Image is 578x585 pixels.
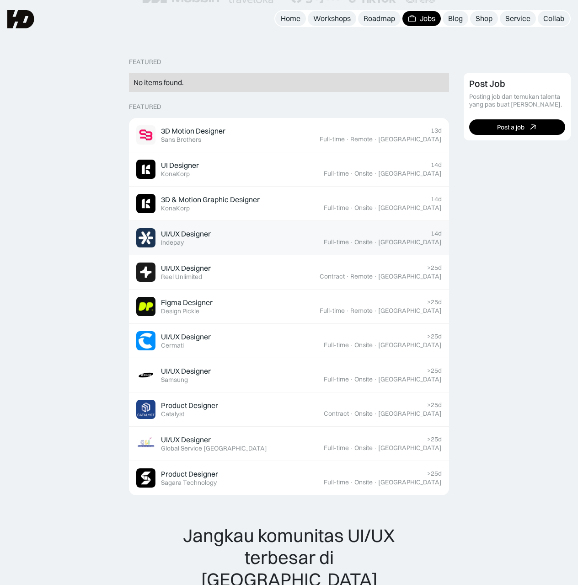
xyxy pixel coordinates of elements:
[500,11,536,26] a: Service
[161,366,211,376] div: UI/UX Designer
[324,410,349,418] div: Contract
[354,444,373,452] div: Onsite
[350,135,373,143] div: Remote
[161,376,188,384] div: Samsung
[374,307,377,315] div: ·
[374,204,377,212] div: ·
[374,478,377,486] div: ·
[129,358,449,392] a: Job ImageUI/UX DesignerSamsung>25dFull-time·Onsite·[GEOGRAPHIC_DATA]
[354,204,373,212] div: Onsite
[350,307,373,315] div: Remote
[161,263,211,273] div: UI/UX Designer
[136,331,155,350] img: Job Image
[427,367,442,375] div: >25d
[136,297,155,316] img: Job Image
[136,228,155,247] img: Job Image
[364,14,395,23] div: Roadmap
[378,238,442,246] div: [GEOGRAPHIC_DATA]
[129,392,449,427] a: Job ImageProduct DesignerCatalyst>25dContract·Onsite·[GEOGRAPHIC_DATA]
[161,307,199,315] div: Design Pickle
[129,324,449,358] a: Job ImageUI/UX DesignerCermati>25dFull-time·Onsite·[GEOGRAPHIC_DATA]
[313,14,351,23] div: Workshops
[378,307,442,315] div: [GEOGRAPHIC_DATA]
[354,410,373,418] div: Onsite
[324,444,349,452] div: Full-time
[136,434,155,453] img: Job Image
[161,479,217,487] div: Sagara Technology
[374,273,377,280] div: ·
[350,204,353,212] div: ·
[129,118,449,152] a: Job Image3D Motion DesignerSans Brothers13dFull-time·Remote·[GEOGRAPHIC_DATA]
[505,14,530,23] div: Service
[320,135,345,143] div: Full-time
[320,307,345,315] div: Full-time
[136,400,155,419] img: Job Image
[129,255,449,290] a: Job ImageUI/UX DesignerReel Unlimited>25dContract·Remote·[GEOGRAPHIC_DATA]
[346,135,349,143] div: ·
[374,410,377,418] div: ·
[427,298,442,306] div: >25d
[324,341,349,349] div: Full-time
[443,11,468,26] a: Blog
[427,435,442,443] div: >25d
[378,170,442,177] div: [GEOGRAPHIC_DATA]
[129,461,449,495] a: Job ImageProduct DesignerSagara Technology>25dFull-time·Onsite·[GEOGRAPHIC_DATA]
[161,401,218,410] div: Product Designer
[374,238,377,246] div: ·
[161,273,202,281] div: Reel Unlimited
[161,136,201,144] div: Sans Brothers
[161,195,260,204] div: 3D & Motion Graphic Designer
[350,341,353,349] div: ·
[402,11,441,26] a: Jobs
[431,195,442,203] div: 14d
[136,125,155,145] img: Job Image
[161,435,211,445] div: UI/UX Designer
[374,376,377,383] div: ·
[358,11,401,26] a: Roadmap
[350,376,353,383] div: ·
[378,273,442,280] div: [GEOGRAPHIC_DATA]
[281,14,300,23] div: Home
[350,273,373,280] div: Remote
[324,478,349,486] div: Full-time
[378,204,442,212] div: [GEOGRAPHIC_DATA]
[374,135,377,143] div: ·
[161,170,190,178] div: KonaKorp
[129,221,449,255] a: Job ImageUI/UX DesignerIndepay14dFull-time·Onsite·[GEOGRAPHIC_DATA]
[161,204,190,212] div: KonaKorp
[427,470,442,478] div: >25d
[354,478,373,486] div: Onsite
[350,170,353,177] div: ·
[354,170,373,177] div: Onsite
[275,11,306,26] a: Home
[161,239,184,247] div: Indepay
[161,332,211,342] div: UI/UX Designer
[378,410,442,418] div: [GEOGRAPHIC_DATA]
[378,478,442,486] div: [GEOGRAPHIC_DATA]
[134,78,444,87] div: No items found.
[374,341,377,349] div: ·
[129,58,161,66] div: Featured
[431,161,442,169] div: 14d
[161,298,213,307] div: Figma Designer
[324,204,349,212] div: Full-time
[378,376,442,383] div: [GEOGRAPHIC_DATA]
[476,14,492,23] div: Shop
[543,14,564,23] div: Collab
[350,478,353,486] div: ·
[136,468,155,488] img: Job Image
[324,170,349,177] div: Full-time
[161,126,225,136] div: 3D Motion Designer
[378,341,442,349] div: [GEOGRAPHIC_DATA]
[470,11,498,26] a: Shop
[350,410,353,418] div: ·
[129,427,449,461] a: Job ImageUI/UX DesignerGlobal Service [GEOGRAPHIC_DATA]>25dFull-time·Onsite·[GEOGRAPHIC_DATA]
[161,229,211,239] div: UI/UX Designer
[308,11,356,26] a: Workshops
[469,78,505,89] div: Post Job
[129,103,161,111] div: Featured
[427,264,442,272] div: >25d
[378,135,442,143] div: [GEOGRAPHIC_DATA]
[346,307,349,315] div: ·
[161,161,199,170] div: UI Designer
